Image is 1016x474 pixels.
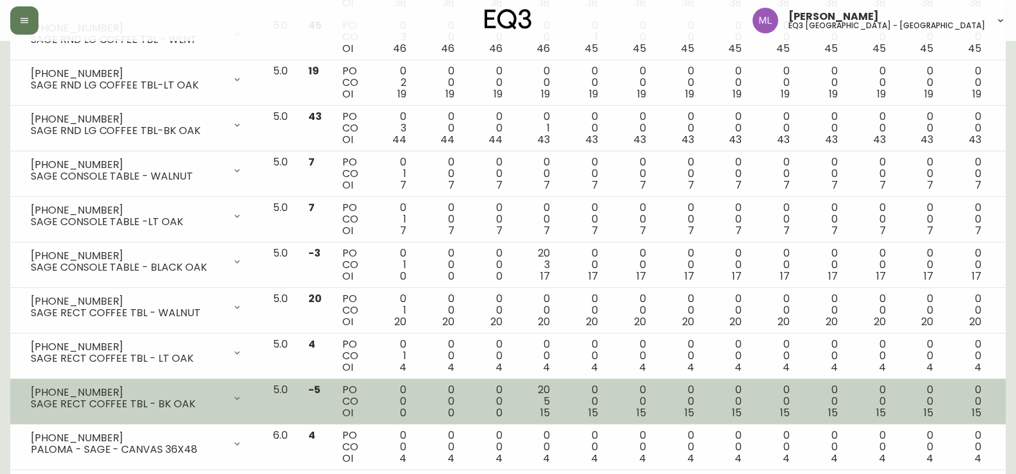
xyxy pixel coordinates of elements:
[858,293,886,328] div: 0 0
[729,314,742,329] span: 20
[954,65,981,100] div: 0 0
[906,111,934,146] div: 0 0
[788,12,879,22] span: [PERSON_NAME]
[954,248,981,282] div: 0 0
[31,444,224,455] div: PALOMA - SAGE - CANVAS 36X48
[858,384,886,419] div: 0 0
[570,339,598,373] div: 0 0
[715,65,742,100] div: 0 0
[810,339,838,373] div: 0 0
[263,288,298,334] td: 5.0
[633,132,646,147] span: 43
[31,159,224,171] div: [PHONE_NUMBER]
[585,132,598,147] span: 43
[687,360,694,375] span: 4
[496,405,503,420] span: 0
[522,293,550,328] div: 0 0
[688,178,694,192] span: 7
[619,157,646,191] div: 0 0
[379,111,406,146] div: 0 3
[788,22,985,30] h5: eq3 [GEOGRAPHIC_DATA] - [GEOGRAPHIC_DATA]
[342,405,353,420] span: OI
[342,314,353,329] span: OI
[446,87,454,101] span: 19
[619,293,646,328] div: 0 0
[442,314,454,329] span: 20
[31,262,224,273] div: SAGE CONSOLE TABLE - BLACK OAK
[490,314,503,329] span: 20
[874,314,886,329] span: 20
[810,202,838,237] div: 0 0
[379,157,406,191] div: 0 1
[475,65,503,100] div: 0 0
[954,20,981,55] div: 0 0
[475,157,503,191] div: 0 0
[399,360,406,375] span: 4
[921,314,933,329] span: 20
[522,111,550,146] div: 0 1
[762,248,790,282] div: 0 0
[342,87,353,101] span: OI
[522,157,550,191] div: 0 0
[379,202,406,237] div: 0 1
[715,384,742,419] div: 0 0
[342,269,353,284] span: OI
[858,339,886,373] div: 0 0
[263,379,298,425] td: 5.0
[427,293,454,328] div: 0 0
[392,132,406,147] span: 44
[968,41,981,56] span: 45
[688,223,694,238] span: 7
[920,41,933,56] span: 45
[448,405,454,420] span: 0
[342,360,353,375] span: OI
[906,202,934,237] div: 0 0
[308,246,321,260] span: -3
[31,205,224,216] div: [PHONE_NUMBER]
[263,60,298,106] td: 5.0
[397,87,406,101] span: 19
[31,387,224,398] div: [PHONE_NUMBER]
[667,111,694,146] div: 0 0
[308,155,315,169] span: 7
[972,87,981,101] span: 19
[858,157,886,191] div: 0 0
[753,8,778,33] img: baddbcff1c9a25bf9b3a4739eeaf679c
[969,132,981,147] span: 43
[810,65,838,100] div: 0 0
[21,293,253,321] div: [PHONE_NUMBER]SAGE RECT COFFEE TBL - WALNUT
[475,202,503,237] div: 0 0
[783,178,790,192] span: 7
[441,41,454,56] span: 46
[762,157,790,191] div: 0 0
[906,293,934,328] div: 0 0
[781,87,790,101] span: 19
[685,87,694,101] span: 19
[522,248,550,282] div: 20 3
[619,248,646,282] div: 0 0
[31,398,224,410] div: SAGE RECT COFFEE TBL - BK OAK
[619,111,646,146] div: 0 0
[826,314,838,329] span: 20
[592,178,598,192] span: 7
[342,384,358,419] div: PO CO
[522,65,550,100] div: 0 0
[308,109,322,124] span: 43
[538,314,550,329] span: 20
[906,65,934,100] div: 0 0
[974,360,981,375] span: 4
[762,20,790,55] div: 0 0
[570,248,598,282] div: 0 0
[619,339,646,373] div: 0 0
[667,202,694,237] div: 0 0
[475,248,503,282] div: 0 0
[263,197,298,242] td: 5.0
[342,41,353,56] span: OI
[21,111,253,139] div: [PHONE_NUMBER]SAGE RND LG COFFEE TBL-BK OAK
[715,248,742,282] div: 0 0
[379,293,406,328] div: 0 1
[379,384,406,419] div: 0 0
[783,360,790,375] span: 4
[31,125,224,137] div: SAGE RND LG COFFEE TBL-BK OAK
[810,384,838,419] div: 0 0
